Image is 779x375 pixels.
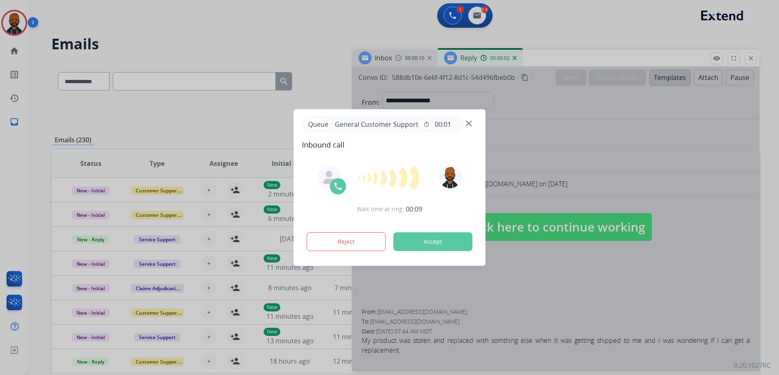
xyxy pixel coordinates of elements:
[332,119,422,129] span: General Customer Support
[394,232,473,251] button: Accept
[466,121,472,127] img: close-button
[423,121,430,128] mat-icon: timer
[357,205,404,213] span: Wait time at ring:
[323,171,336,184] img: agent-avatar
[307,232,386,251] button: Reject
[302,139,478,150] span: Inbound call
[305,119,332,129] p: Queue
[333,181,343,191] img: call-icon
[435,119,451,129] span: 00:01
[734,360,771,370] p: 0.20.1027RC
[406,204,422,214] span: 00:09
[438,165,461,188] img: avatar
